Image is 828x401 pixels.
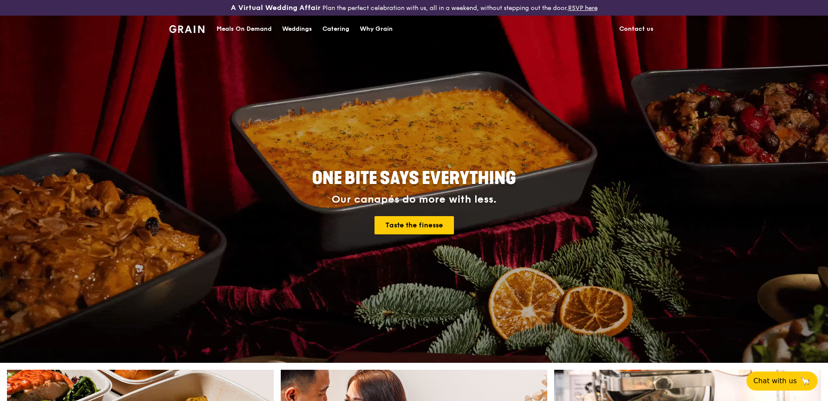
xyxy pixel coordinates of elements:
div: Catering [322,16,349,42]
span: ONE BITE SAYS EVERYTHING [312,168,516,189]
div: Why Grain [360,16,393,42]
img: Grain [169,25,204,33]
span: Chat with us [753,376,797,386]
h3: A Virtual Wedding Affair [231,3,321,12]
span: 🦙 [800,376,811,386]
a: GrainGrain [169,15,204,41]
button: Chat with us🦙 [746,371,818,391]
a: Why Grain [355,16,398,42]
a: Catering [317,16,355,42]
div: Our canapés do more with less. [258,194,570,206]
a: Contact us [614,16,659,42]
div: Plan the perfect celebration with us, all in a weekend, without stepping out the door. [164,3,664,12]
a: RSVP here [568,4,598,12]
div: Weddings [282,16,312,42]
div: Meals On Demand [217,16,272,42]
a: Taste the finesse [375,216,454,234]
a: Weddings [277,16,317,42]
